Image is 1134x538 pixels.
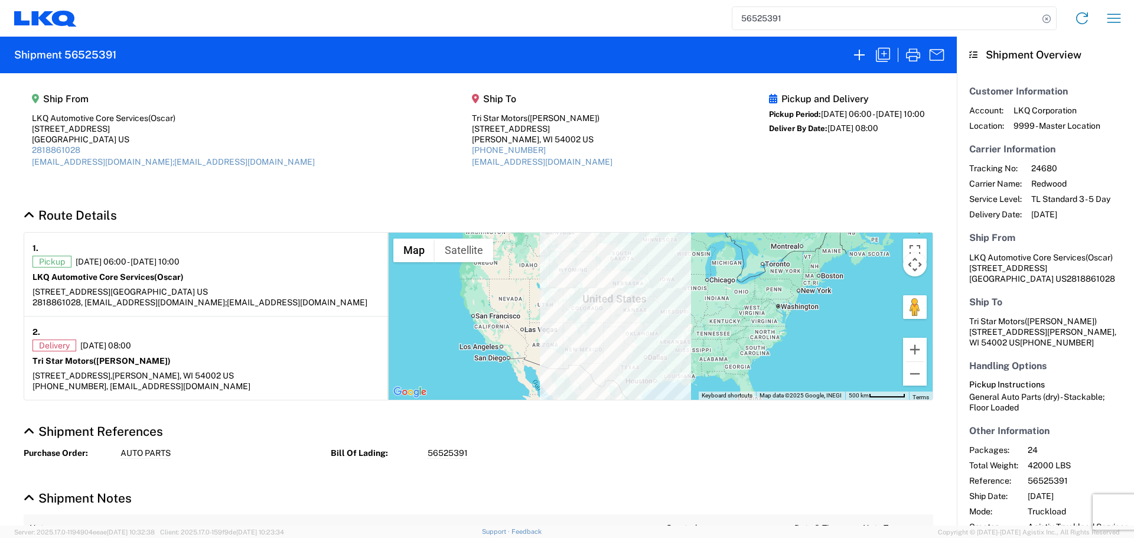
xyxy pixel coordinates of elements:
span: ([PERSON_NAME]) [527,113,599,123]
span: [STREET_ADDRESS], [32,371,112,380]
h5: Customer Information [969,86,1122,97]
span: 24 [1028,445,1129,455]
a: 2818861028 [32,145,80,155]
h5: Other Information [969,425,1122,436]
span: [DATE] 08:00 [827,123,878,133]
span: ([PERSON_NAME]) [1025,317,1097,326]
button: Drag Pegman onto the map to open Street View [903,295,927,319]
span: 500 km [849,392,869,399]
div: 2818861028, [EMAIL_ADDRESS][DOMAIN_NAME];[EMAIL_ADDRESS][DOMAIN_NAME] [32,297,379,308]
a: Feedback [511,528,542,535]
span: 24680 [1031,163,1110,174]
h5: Handling Options [969,360,1122,371]
span: 9999 - Master Location [1014,120,1100,131]
span: Delivery Date: [969,209,1022,220]
span: Mode: [969,506,1018,517]
span: Deliver By Date: [769,124,827,133]
strong: 1. [32,241,38,256]
span: Service Level: [969,194,1022,204]
span: [DATE] 06:00 - [DATE] 10:00 [821,109,925,119]
div: LKQ Automotive Core Services [32,113,315,123]
a: [EMAIL_ADDRESS][DOMAIN_NAME];[EMAIL_ADDRESS][DOMAIN_NAME] [32,157,315,167]
h2: Shipment 56525391 [14,48,116,62]
input: Shipment, tracking or reference number [732,7,1038,30]
span: Pickup [32,256,71,268]
a: [EMAIL_ADDRESS][DOMAIN_NAME] [472,157,612,167]
div: General Auto Parts (dry) - Stackable; Floor Loaded [969,392,1122,413]
button: Toggle fullscreen view [903,239,927,262]
button: Zoom out [903,362,927,386]
span: Location: [969,120,1004,131]
span: AUTO PARTS [120,448,171,459]
button: Map camera controls [903,253,927,276]
span: Pickup Period: [769,110,821,119]
span: Reference: [969,475,1018,486]
span: (Oscar) [1086,253,1113,262]
span: [PHONE_NUMBER] [1020,338,1094,347]
span: Tri Star Motors [STREET_ADDRESS] [969,317,1097,337]
strong: 2. [32,325,40,340]
a: Terms [913,394,929,400]
span: 2818861028 [1067,274,1115,283]
button: Show street map [393,239,435,262]
span: [PERSON_NAME], WI 54002 US [112,371,234,380]
span: Truckload [1028,506,1129,517]
span: LKQ Automotive Core Services [969,253,1086,262]
span: Server: 2025.17.0-1194904eeae [14,529,155,536]
header: Shipment Overview [957,37,1134,73]
button: Keyboard shortcuts [702,392,752,400]
span: 42000 LBS [1028,460,1129,471]
a: Support [482,528,511,535]
a: Hide Details [24,424,163,439]
span: Agistix Truckload Services [1028,521,1129,532]
span: Map data ©2025 Google, INEGI [760,392,842,399]
strong: Purchase Order: [24,448,112,459]
h5: Ship To [969,296,1122,308]
button: Zoom in [903,338,927,361]
span: [DATE] 06:00 - [DATE] 10:00 [76,256,180,267]
span: Redwood [1031,178,1110,189]
span: Creator: [969,521,1018,532]
a: Hide Details [24,208,117,223]
a: Hide Details [24,491,132,506]
span: [STREET_ADDRESS] [969,263,1047,273]
div: [PERSON_NAME], WI 54002 US [472,134,612,145]
span: Packages: [969,445,1018,455]
h5: Ship From [32,93,315,105]
span: [STREET_ADDRESS] [32,287,110,296]
span: [DATE] [1028,491,1129,501]
span: ([PERSON_NAME]) [93,356,171,366]
span: TL Standard 3 - 5 Day [1031,194,1110,204]
span: Account: [969,105,1004,116]
h5: Pickup and Delivery [769,93,925,105]
address: [GEOGRAPHIC_DATA] US [969,252,1122,284]
span: 56525391 [1028,475,1129,486]
div: Tri Star Motors [472,113,612,123]
span: [DATE] 10:32:38 [107,529,155,536]
div: [PHONE_NUMBER], [EMAIL_ADDRESS][DOMAIN_NAME] [32,381,379,392]
div: [GEOGRAPHIC_DATA] US [32,134,315,145]
span: [DATE] 08:00 [80,340,131,351]
span: Tracking No: [969,163,1022,174]
span: Copyright © [DATE]-[DATE] Agistix Inc., All Rights Reserved [938,527,1120,537]
button: Show satellite imagery [435,239,493,262]
strong: Tri Star Motors [32,356,171,366]
h5: Ship From [969,232,1122,243]
span: (Oscar) [154,272,184,282]
span: [GEOGRAPHIC_DATA] US [110,287,208,296]
a: Open this area in Google Maps (opens a new window) [390,384,429,400]
strong: Bill Of Lading: [331,448,419,459]
span: Carrier Name: [969,178,1022,189]
span: Client: 2025.17.0-159f9de [160,529,284,536]
img: Google [390,384,429,400]
address: [PERSON_NAME], WI 54002 US [969,316,1122,348]
div: [STREET_ADDRESS] [32,123,315,134]
span: [DATE] 10:23:34 [236,529,284,536]
button: Map Scale: 500 km per 58 pixels [845,392,909,400]
span: 56525391 [428,448,468,459]
span: Ship Date: [969,491,1018,501]
span: (Oscar) [148,113,175,123]
h5: Carrier Information [969,144,1122,155]
a: [PHONE_NUMBER] [472,145,546,155]
span: [DATE] [1031,209,1110,220]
